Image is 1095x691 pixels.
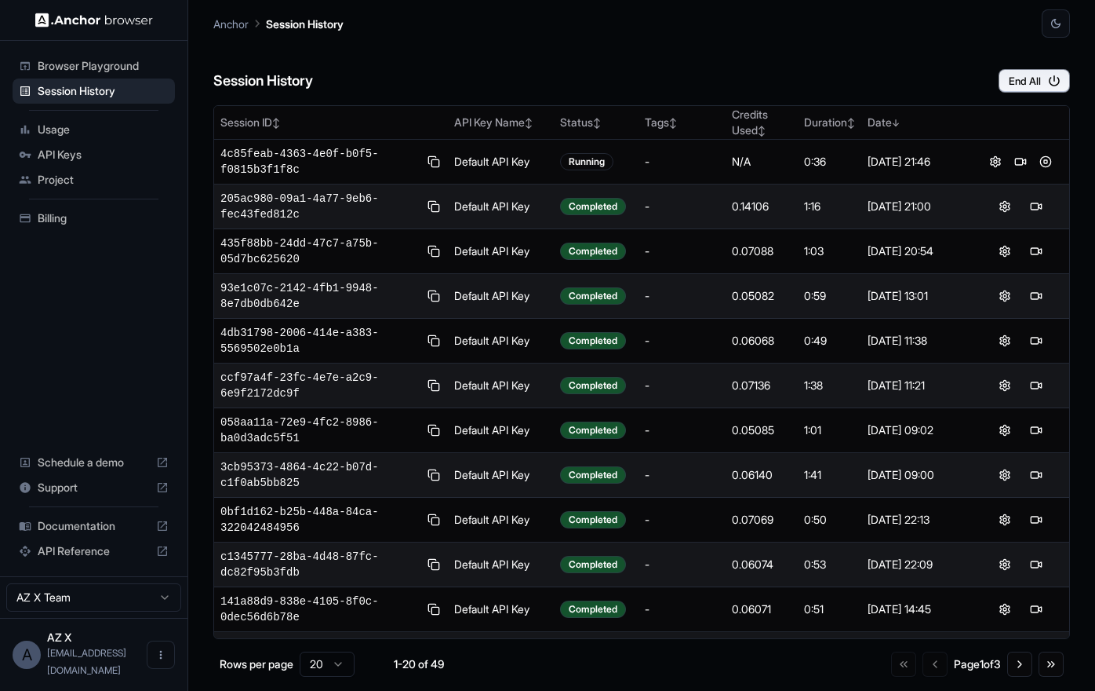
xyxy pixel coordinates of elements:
[868,288,966,304] div: [DATE] 13:01
[47,631,71,644] span: AZ X
[560,115,631,130] div: Status
[732,557,792,572] div: 0.06074
[804,333,855,349] div: 0:49
[220,115,442,130] div: Session ID
[448,185,554,229] td: Default API Key
[999,69,1070,93] button: End All
[13,53,175,79] div: Browser Playground
[220,415,420,446] span: 058aa11a-72e9-4fc2-8986-ba0d3adc5f51
[804,378,855,393] div: 1:38
[593,117,601,129] span: ↕
[47,647,126,676] span: az@osum.com
[669,117,677,129] span: ↕
[220,656,293,672] p: Rows per page
[732,243,792,259] div: 0.07088
[38,122,169,137] span: Usage
[645,378,719,393] div: -
[645,422,719,438] div: -
[448,587,554,632] td: Default API Key
[732,467,792,483] div: 0.06140
[272,117,280,129] span: ↕
[38,518,150,534] span: Documentation
[804,199,855,214] div: 1:16
[38,543,150,559] span: API Reference
[732,199,792,214] div: 0.14106
[804,115,855,130] div: Duration
[38,172,169,188] span: Project
[266,16,344,32] p: Session History
[732,288,792,304] div: 0.05082
[804,154,855,170] div: 0:36
[732,512,792,528] div: 0.07069
[804,601,855,617] div: 0:51
[868,333,966,349] div: [DATE] 11:38
[448,274,554,319] td: Default API Key
[220,146,420,177] span: 4c85feab-4363-4e0f-b0f5-f0815b3f1f8c
[868,467,966,483] div: [DATE] 09:00
[13,539,175,564] div: API Reference
[645,333,719,349] div: -
[13,79,175,104] div: Session History
[35,13,153,27] img: Anchor Logo
[732,333,792,349] div: 0.06068
[454,115,547,130] div: API Key Name
[380,656,458,672] div: 1-20 of 49
[732,154,792,170] div: N/A
[560,243,626,260] div: Completed
[13,142,175,167] div: API Keys
[38,83,169,99] span: Session History
[448,229,554,274] td: Default API Key
[13,450,175,475] div: Schedule a demo
[804,243,855,259] div: 1:03
[220,280,420,312] span: 93e1c07c-2142-4fb1-9948-8e7db0db642e
[213,16,249,32] p: Anchor
[645,512,719,528] div: -
[220,504,420,536] span: 0bf1d162-b25b-448a-84ca-322042484956
[560,153,613,170] div: Running
[868,199,966,214] div: [DATE] 21:00
[38,455,150,470] span: Schedule a demo
[13,514,175,539] div: Documentation
[13,475,175,500] div: Support
[804,512,855,528] div: 0:50
[448,140,554,185] td: Default API Key
[525,117,533,129] span: ↕
[868,378,966,393] div: [DATE] 11:21
[13,641,41,669] div: A
[38,58,169,74] span: Browser Playground
[560,377,626,394] div: Completed
[220,594,420,625] span: 141a88d9-838e-4105-8f0c-0dec56d6b78e
[448,632,554,677] td: Default API Key
[448,319,554,364] td: Default API Key
[732,601,792,617] div: 0.06071
[38,147,169,163] span: API Keys
[645,288,719,304] div: -
[868,557,966,572] div: [DATE] 22:09
[220,549,420,580] span: c1345777-28ba-4d48-87fc-dc82f95b3fdb
[220,459,420,491] span: 3cb95373-4864-4c22-b07d-c1f0ab5bb825
[213,70,313,93] h6: Session History
[892,117,900,129] span: ↓
[804,467,855,483] div: 1:41
[954,656,1001,672] div: Page 1 of 3
[804,422,855,438] div: 1:01
[804,557,855,572] div: 0:53
[868,243,966,259] div: [DATE] 20:54
[13,167,175,192] div: Project
[758,125,766,137] span: ↕
[868,512,966,528] div: [DATE] 22:13
[645,243,719,259] div: -
[645,601,719,617] div: -
[38,210,169,226] span: Billing
[732,107,792,138] div: Credits Used
[804,288,855,304] div: 0:59
[645,115,719,130] div: Tags
[645,557,719,572] div: -
[868,601,966,617] div: [DATE] 14:45
[560,601,626,618] div: Completed
[560,422,626,439] div: Completed
[560,198,626,215] div: Completed
[560,287,626,305] div: Completed
[645,154,719,170] div: -
[13,206,175,231] div: Billing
